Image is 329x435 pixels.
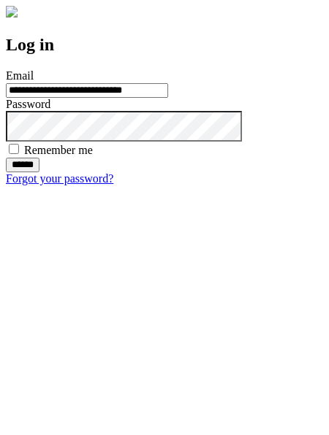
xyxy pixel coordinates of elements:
[6,35,323,55] h2: Log in
[6,69,34,82] label: Email
[6,172,113,185] a: Forgot your password?
[24,144,93,156] label: Remember me
[6,6,18,18] img: logo-4e3dc11c47720685a147b03b5a06dd966a58ff35d612b21f08c02c0306f2b779.png
[6,98,50,110] label: Password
